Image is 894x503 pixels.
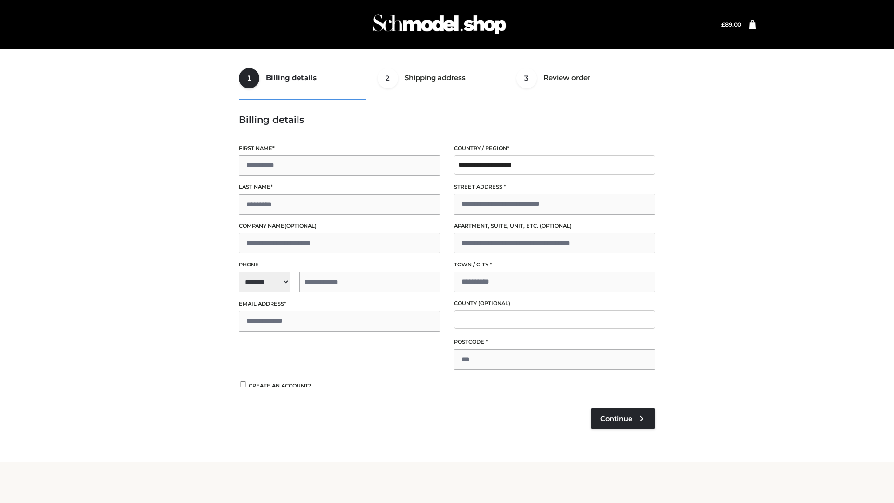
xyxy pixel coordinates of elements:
[591,408,655,429] a: Continue
[454,183,655,191] label: Street address
[239,222,440,231] label: Company name
[454,260,655,269] label: Town / City
[600,415,632,423] span: Continue
[239,260,440,269] label: Phone
[370,6,509,43] img: Schmodel Admin 964
[239,114,655,125] h3: Billing details
[454,222,655,231] label: Apartment, suite, unit, etc.
[478,300,510,306] span: (optional)
[239,381,247,387] input: Create an account?
[721,21,741,28] a: £89.00
[721,21,741,28] bdi: 89.00
[239,183,440,191] label: Last name
[721,21,725,28] span: £
[249,382,312,389] span: Create an account?
[454,338,655,347] label: Postcode
[239,299,440,308] label: Email address
[454,144,655,153] label: Country / Region
[239,144,440,153] label: First name
[454,299,655,308] label: County
[284,223,317,229] span: (optional)
[540,223,572,229] span: (optional)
